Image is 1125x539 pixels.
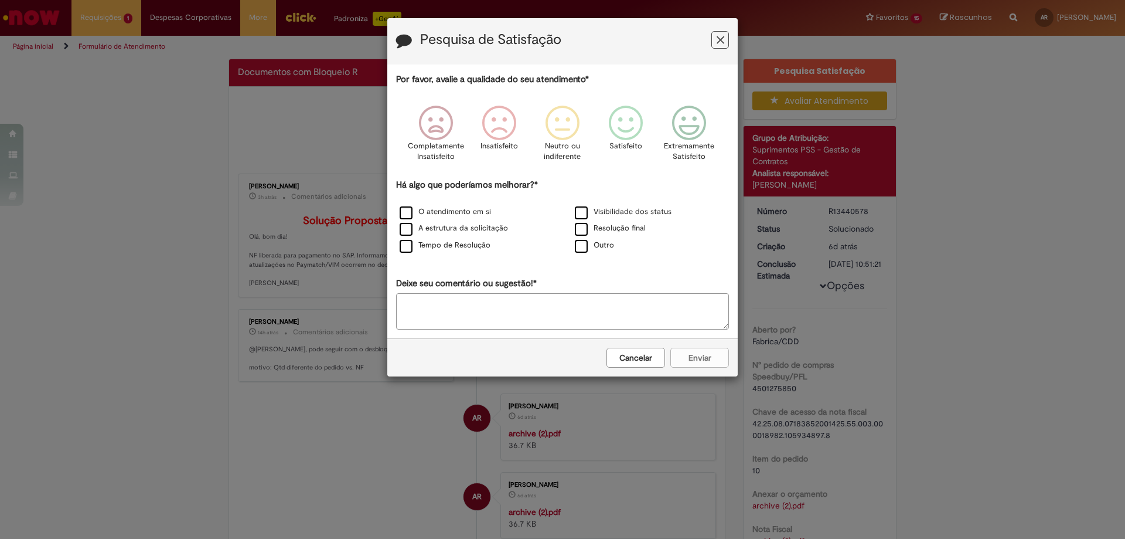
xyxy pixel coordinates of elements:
label: O atendimento em si [400,206,491,218]
div: Insatisfeito [469,97,529,177]
div: Completamente Insatisfeito [405,97,465,177]
div: Extremamente Satisfeito [659,97,719,177]
div: Há algo que poderíamos melhorar?* [396,179,729,255]
button: Cancelar [606,348,665,368]
div: Satisfeito [596,97,656,177]
label: Pesquisa de Satisfação [420,32,561,48]
label: A estrutura da solicitação [400,223,508,234]
label: Resolução final [575,223,646,234]
p: Satisfeito [609,141,642,152]
p: Neutro ou indiferente [541,141,584,162]
div: Neutro ou indiferente [533,97,592,177]
label: Deixe seu comentário ou sugestão!* [396,277,537,290]
label: Por favor, avalie a qualidade do seu atendimento* [396,73,589,86]
label: Outro [575,240,614,251]
p: Insatisfeito [480,141,518,152]
label: Visibilidade dos status [575,206,671,218]
p: Extremamente Satisfeito [664,141,714,162]
label: Tempo de Resolução [400,240,490,251]
p: Completamente Insatisfeito [408,141,464,162]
